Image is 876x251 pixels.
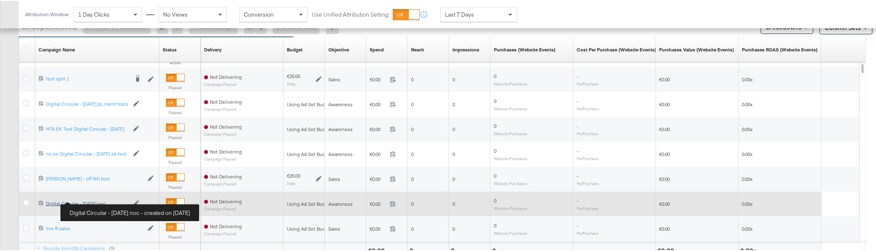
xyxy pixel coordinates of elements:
[742,225,753,231] span: 0.00x
[328,200,353,206] span: Awareness
[742,100,753,107] span: 0.00x
[287,172,300,178] div: €25.00
[204,106,242,111] sub: Campaign Paused
[328,175,340,181] span: Sales
[328,125,353,132] span: Awareness
[411,100,414,107] span: 0
[577,172,578,178] span: -
[46,75,129,83] a: test split 1
[494,205,527,210] sub: Website Purchases
[163,10,188,17] span: No Views
[494,172,496,178] span: 0
[312,10,390,18] label: Use Unified Attribution Setting:
[452,76,455,82] span: 0
[328,46,349,52] div: Objective
[494,97,496,103] span: 0
[328,225,340,231] span: Sales
[577,197,578,203] span: -
[46,200,129,207] a: Digital Circular - [DATE] noc
[204,181,242,185] sub: Campaign Paused
[659,46,734,52] a: The total value of the purchase actions tracked by your Custom Audience pixel on your website aft...
[166,134,185,139] label: Paused
[577,222,578,228] span: -
[204,46,221,52] a: Reflects the ability of your Ad Campaign to achieve delivery based on ad states, schedule and bud...
[411,76,414,82] span: 0
[204,46,221,52] div: Delivery
[452,46,479,52] div: Impressions
[210,73,242,79] span: Not Delivering
[163,46,177,52] a: Shows the current state of your Ad Campaign.
[659,100,670,107] span: €0.00
[411,125,414,132] span: 0
[742,150,753,156] span: 0.00x
[370,100,387,107] span: €0.00
[46,125,129,132] div: MTA EK Test Digital Circular - [DATE]
[244,10,274,17] span: Conversion
[577,180,599,185] sub: Per Purchase
[494,122,496,128] span: 0
[411,200,414,206] span: 0
[452,125,455,132] span: 0
[46,100,129,107] a: Digital Circular - [DATE] pl...ment tests
[210,222,242,229] span: Not Delivering
[577,97,578,103] span: -
[659,46,734,52] div: Purchases Value (Website Events)
[46,125,129,132] a: MTA EK Test Digital Circular - [DATE]
[39,46,75,52] div: Campaign Name
[328,150,353,156] span: Awareness
[204,156,242,161] sub: Campaign Paused
[577,46,656,52] div: Cost Per Purchase (Website Events)
[452,100,455,107] span: 0
[46,175,143,182] a: [PERSON_NAME] - off 5th test
[328,46,349,52] a: Your campaign's objective.
[577,105,599,110] sub: Per Purchase
[46,224,143,232] a: live ff sales
[494,105,527,110] sub: Website Purchases
[166,234,185,239] label: Paused
[166,109,185,115] label: Paused
[452,46,479,52] a: The number of times your ad was served. On mobile apps an ad is counted as served the first time ...
[46,100,129,107] div: Digital Circular - [DATE] pl...ment tests
[411,46,424,52] a: The number of people your ad was served to.
[166,209,185,214] label: Paused
[370,76,387,82] span: €0.00
[370,125,387,132] span: €0.00
[210,123,242,129] span: Not Delivering
[742,46,818,52] a: The total value of the purchase actions divided by spend tracked by your Custom Audience pixel on...
[411,225,414,231] span: 0
[411,175,414,181] span: 0
[494,155,527,160] sub: Website Purchases
[46,75,129,81] div: test split 1
[494,197,496,203] span: 0
[659,200,670,206] span: €0.00
[370,150,387,156] span: €0.00
[287,72,300,79] div: €25.00
[78,10,110,17] span: 1 Day Clicks
[204,206,242,210] sub: Campaign Paused
[494,180,527,185] sub: Website Purchases
[39,46,75,52] a: Your campaign name.
[287,125,333,132] div: Using Ad Set Budget
[577,205,599,210] sub: Per Purchase
[742,200,753,206] span: 0.00x
[287,80,296,85] sub: Daily
[163,46,177,52] div: Status
[659,225,670,231] span: €0.00
[659,175,670,181] span: €0.00
[204,231,242,235] sub: Campaign Paused
[742,76,753,82] span: 0.00x
[577,147,578,153] span: -
[494,46,556,52] div: Purchases (Website Events)
[577,155,599,160] sub: Per Purchase
[494,72,496,78] span: 0
[328,100,353,107] span: Awareness
[287,46,303,52] div: Budget
[370,46,384,52] a: The total amount spent to date.
[494,222,496,228] span: 0
[287,200,333,207] div: Using Ad Set Budget
[204,131,242,136] sub: Campaign Paused
[287,225,333,232] div: Using Ad Set Budget
[742,125,753,132] span: 0.00x
[25,11,70,17] div: Attribution Window:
